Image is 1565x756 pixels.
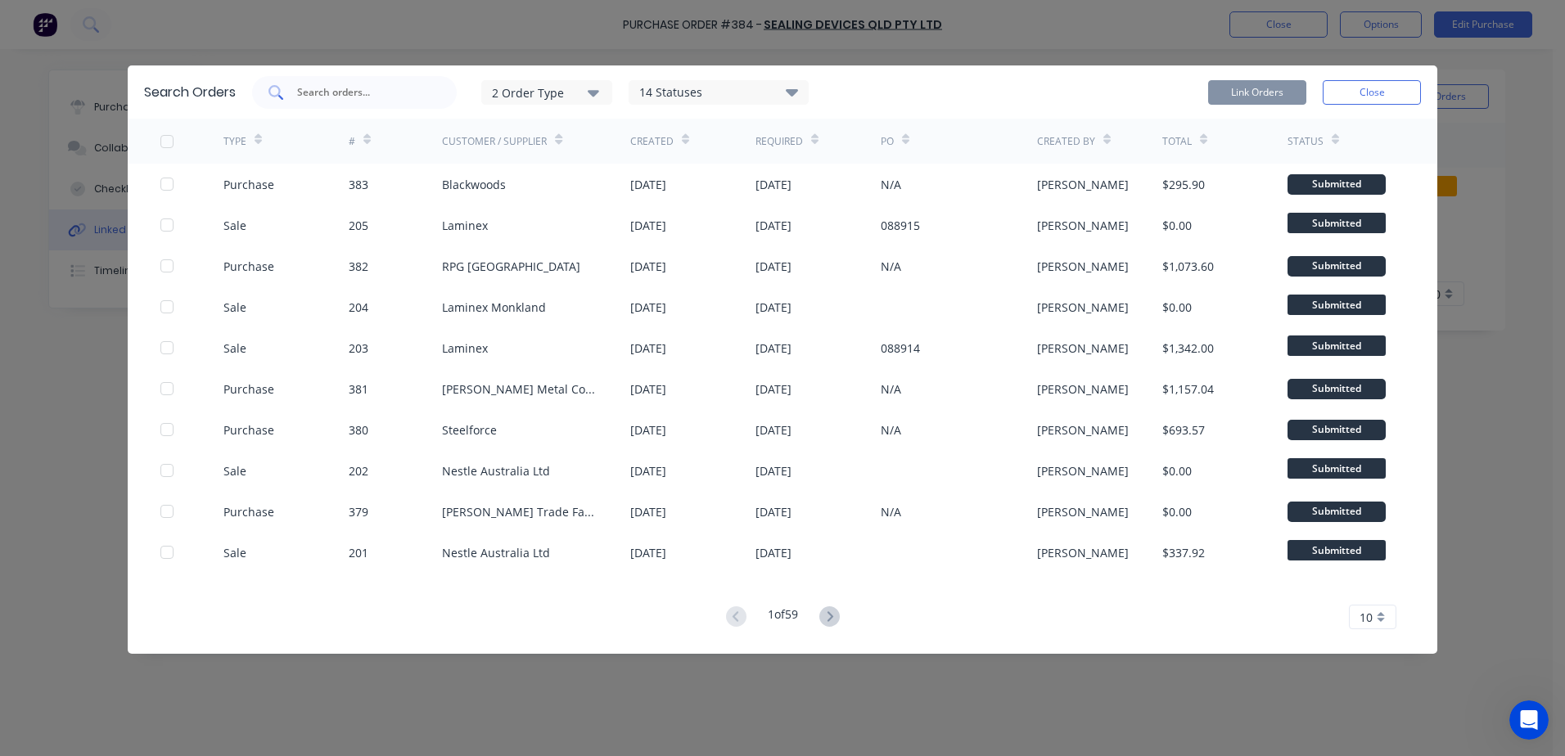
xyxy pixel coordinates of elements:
[630,421,666,439] div: [DATE]
[1288,540,1386,560] span: Submitted
[1288,295,1386,315] span: Submitted
[1037,462,1129,479] div: [PERSON_NAME]
[630,258,666,275] div: [DATE]
[349,299,368,316] div: 204
[349,134,355,149] div: #
[1162,134,1192,149] div: Total
[881,340,920,357] div: 088914
[442,380,598,398] div: [PERSON_NAME] Metal Corp Pty Ltd
[1037,503,1129,520] div: [PERSON_NAME]
[223,544,246,561] div: Sale
[223,134,246,149] div: TYPE
[881,421,901,439] div: N/A
[630,299,666,316] div: [DATE]
[1037,176,1129,193] div: [PERSON_NAME]
[1162,503,1192,520] div: $0.00
[1288,335,1386,356] span: Submitted
[881,217,920,234] div: 088915
[755,176,792,193] div: [DATE]
[442,299,546,316] div: Laminex Monkland
[223,258,274,275] div: Purchase
[223,299,246,316] div: Sale
[1037,299,1129,316] div: [PERSON_NAME]
[442,258,580,275] div: RPG [GEOGRAPHIC_DATA]
[630,217,666,234] div: [DATE]
[1288,458,1386,479] span: Submitted
[442,217,488,234] div: Laminex
[1037,544,1129,561] div: [PERSON_NAME]
[755,299,792,316] div: [DATE]
[492,83,602,101] div: 2 Order Type
[1162,176,1205,193] div: $295.90
[1162,544,1205,561] div: $337.92
[1162,258,1214,275] div: $1,073.60
[1208,80,1306,105] button: Link Orders
[1323,80,1421,105] button: Close
[629,83,808,101] div: 14 Statuses
[144,83,236,102] div: Search Orders
[755,421,792,439] div: [DATE]
[768,605,798,629] div: 1 of 59
[1360,609,1373,626] span: 10
[881,503,901,520] div: N/A
[223,176,274,193] div: Purchase
[755,258,792,275] div: [DATE]
[349,340,368,357] div: 203
[1037,258,1129,275] div: [PERSON_NAME]
[630,134,674,149] div: Created
[442,462,550,479] div: Nestle Australia Ltd
[1288,420,1386,440] div: Submitted
[881,258,901,275] div: N/A
[630,176,666,193] div: [DATE]
[1037,217,1129,234] div: [PERSON_NAME]
[1162,421,1205,439] div: $693.57
[755,134,803,149] div: Required
[630,544,666,561] div: [DATE]
[481,80,612,105] button: 2 Order Type
[1162,462,1192,479] div: $0.00
[223,340,246,357] div: Sale
[630,462,666,479] div: [DATE]
[755,503,792,520] div: [DATE]
[223,462,246,479] div: Sale
[349,462,368,479] div: 202
[881,380,901,398] div: N/A
[1288,134,1324,149] div: Status
[630,503,666,520] div: [DATE]
[223,217,246,234] div: Sale
[630,340,666,357] div: [DATE]
[881,134,894,149] div: PO
[1288,502,1386,522] div: Submitted
[1162,340,1214,357] div: $1,342.00
[630,380,666,398] div: [DATE]
[349,258,368,275] div: 382
[223,503,274,520] div: Purchase
[223,380,274,398] div: Purchase
[295,84,431,101] input: Search orders...
[349,380,368,398] div: 381
[223,421,274,439] div: Purchase
[349,176,368,193] div: 383
[1162,380,1214,398] div: $1,157.04
[1288,256,1386,277] div: Submitted
[442,421,497,439] div: Steelforce
[881,176,901,193] div: N/A
[1288,174,1386,195] div: Submitted
[755,462,792,479] div: [DATE]
[349,421,368,439] div: 380
[1509,700,1549,740] iframe: Intercom live chat
[1037,421,1129,439] div: [PERSON_NAME]
[1037,134,1095,149] div: Created By
[442,134,547,149] div: Customer / Supplier
[442,340,488,357] div: Laminex
[1288,379,1386,399] div: Submitted
[755,380,792,398] div: [DATE]
[442,176,506,193] div: Blackwoods
[442,544,550,561] div: Nestle Australia Ltd
[1162,299,1192,316] div: $0.00
[442,503,598,520] div: [PERSON_NAME] Trade Fasteners Pty Ltd
[349,544,368,561] div: 201
[1037,340,1129,357] div: [PERSON_NAME]
[755,544,792,561] div: [DATE]
[1037,380,1129,398] div: [PERSON_NAME]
